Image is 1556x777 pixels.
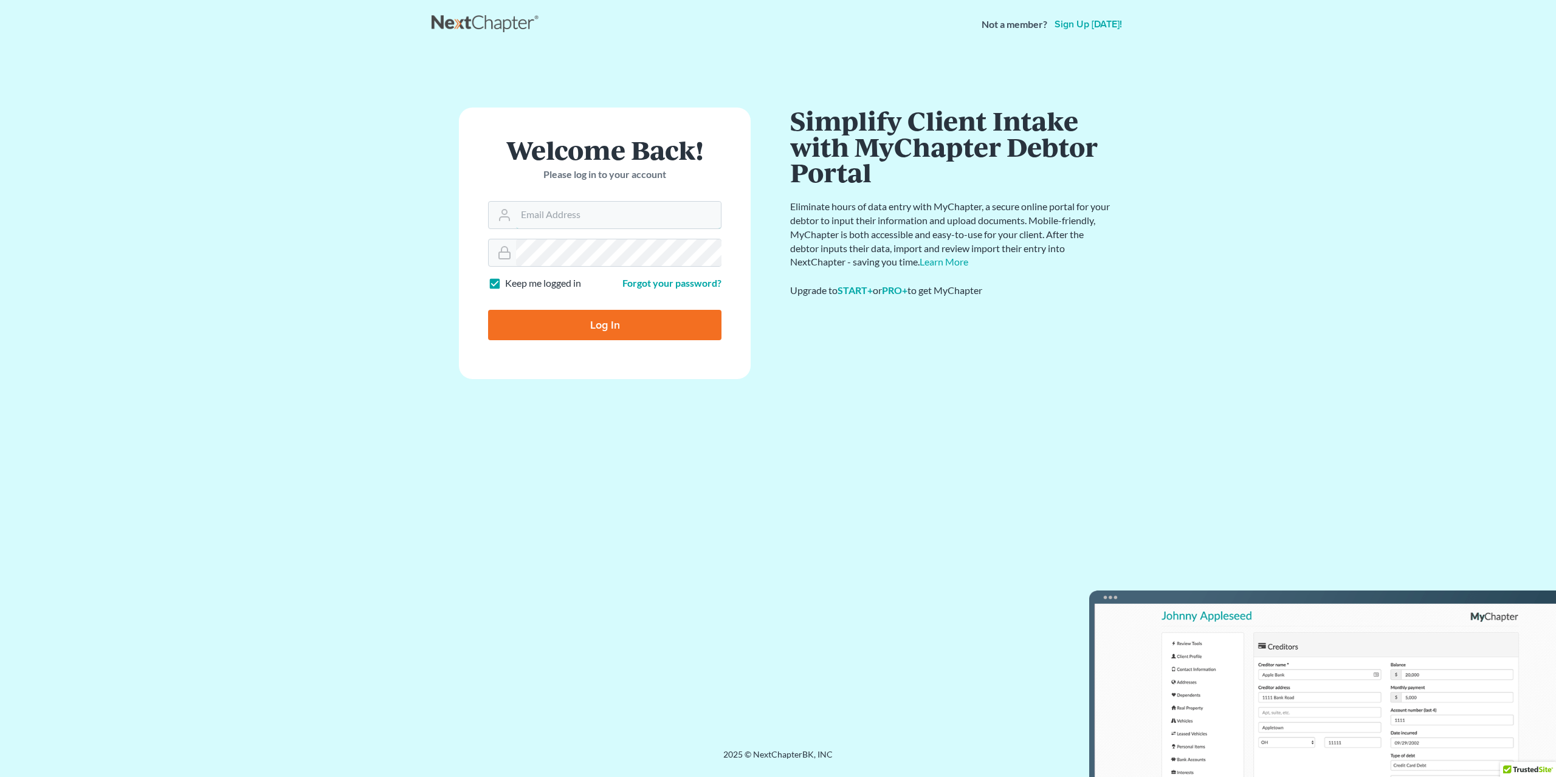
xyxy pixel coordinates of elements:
h1: Simplify Client Intake with MyChapter Debtor Portal [790,108,1112,185]
strong: Not a member? [982,18,1047,32]
label: Keep me logged in [505,276,581,290]
a: Sign up [DATE]! [1052,19,1124,29]
div: Upgrade to or to get MyChapter [790,284,1112,298]
input: Log In [488,310,721,340]
a: START+ [838,284,873,296]
a: Forgot your password? [622,277,721,289]
h1: Welcome Back! [488,137,721,163]
a: Learn More [920,256,968,267]
a: PRO+ [882,284,907,296]
div: 2025 © NextChapterBK, INC [432,748,1124,770]
p: Eliminate hours of data entry with MyChapter, a secure online portal for your debtor to input the... [790,200,1112,269]
p: Please log in to your account [488,168,721,182]
input: Email Address [516,202,721,228]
